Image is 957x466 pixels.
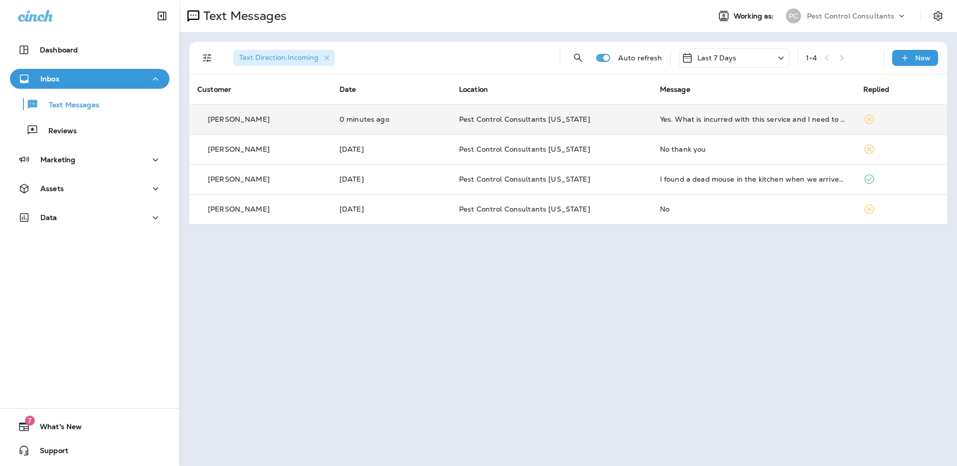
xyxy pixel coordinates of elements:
p: [PERSON_NAME] [208,145,270,153]
p: Reviews [38,127,77,136]
span: Support [30,447,68,459]
span: Working as: [734,12,776,20]
span: What's New [30,423,82,435]
p: Inbox [40,75,59,83]
p: New [915,54,931,62]
div: 1 - 4 [806,54,817,62]
button: Inbox [10,69,169,89]
button: Reviews [10,120,169,141]
button: Dashboard [10,40,169,60]
p: Text Messages [39,101,99,110]
p: Auto refresh [618,54,662,62]
p: Sep 1, 2025 11:26 AM [339,145,443,153]
div: No [660,205,847,213]
p: Aug 31, 2025 06:14 PM [339,175,443,183]
button: Support [10,441,169,461]
p: Assets [40,185,64,193]
p: Last 7 Days [697,54,737,62]
span: Location [459,85,488,94]
div: PC [786,8,801,23]
button: Text Messages [10,94,169,115]
span: Date [339,85,356,94]
button: Marketing [10,150,169,170]
span: Text Direction : Incoming [239,53,319,62]
button: Assets [10,179,169,199]
p: [PERSON_NAME] [208,115,270,123]
span: Replied [863,85,889,94]
button: Data [10,208,169,228]
span: Message [660,85,690,94]
span: Pest Control Consultants [US_STATE] [459,175,590,184]
div: No thank you [660,145,847,153]
span: Pest Control Consultants [US_STATE] [459,145,590,154]
button: Search Messages [568,48,588,68]
p: Text Messages [199,8,287,23]
p: Data [40,214,57,222]
span: Customer [197,85,231,94]
span: Pest Control Consultants [US_STATE] [459,205,590,214]
div: I found a dead mouse in the kitchen when we arrived. We will be here until Friday. Can you come a... [660,175,847,183]
p: Marketing [40,156,75,164]
p: [PERSON_NAME] [208,175,270,183]
div: Yes. What is incurred with this service and I need to know the cost before proceeding with this s... [660,115,847,123]
button: Filters [197,48,217,68]
button: Collapse Sidebar [148,6,176,26]
p: [PERSON_NAME] [208,205,270,213]
button: Settings [929,7,947,25]
p: Sep 5, 2025 10:57 AM [339,115,443,123]
div: Text Direction:Incoming [233,50,335,66]
button: 7What's New [10,417,169,437]
p: Pest Control Consultants [807,12,894,20]
span: 7 [25,416,35,426]
p: Aug 29, 2025 04:25 PM [339,205,443,213]
span: Pest Control Consultants [US_STATE] [459,115,590,124]
p: Dashboard [40,46,78,54]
